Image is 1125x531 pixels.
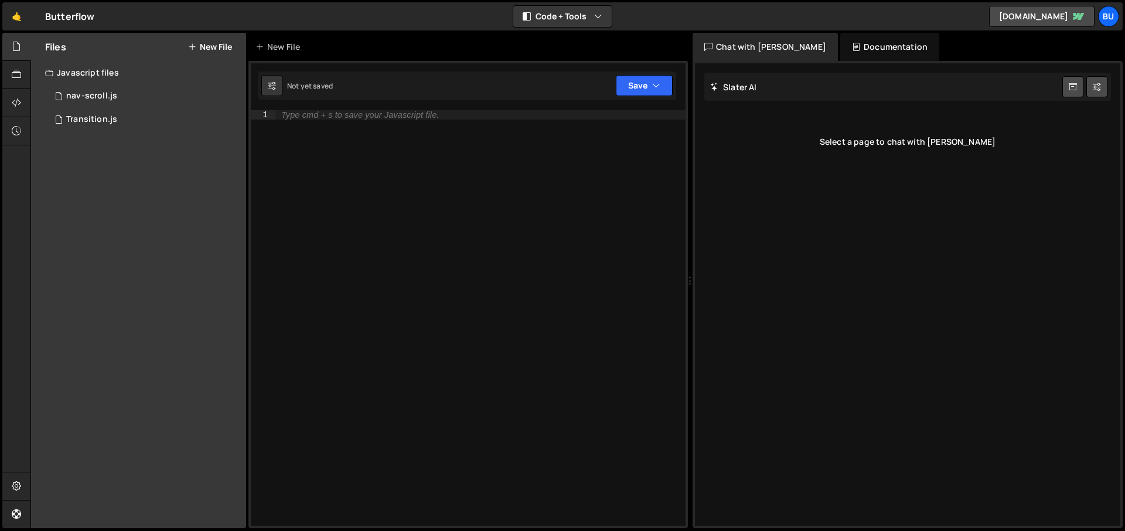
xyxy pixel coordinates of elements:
[704,118,1111,165] div: Select a page to chat with [PERSON_NAME]
[989,6,1095,27] a: [DOMAIN_NAME]
[45,108,246,131] div: 16969/47619.js
[251,110,275,120] div: 1
[255,41,305,53] div: New File
[710,81,757,93] h2: Slater AI
[66,114,117,125] div: Transition.js
[31,61,246,84] div: Javascript files
[66,91,117,101] div: nav-scroll.js
[188,42,232,52] button: New File
[840,33,939,61] div: Documentation
[45,84,246,108] div: 16969/46538.js
[513,6,612,27] button: Code + Tools
[616,75,673,96] button: Save
[45,40,66,53] h2: Files
[2,2,31,30] a: 🤙
[45,9,95,23] div: Butterflow
[287,81,333,91] div: Not yet saved
[1098,6,1119,27] a: Bu
[281,111,439,119] div: Type cmd + s to save your Javascript file.
[693,33,838,61] div: Chat with [PERSON_NAME]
